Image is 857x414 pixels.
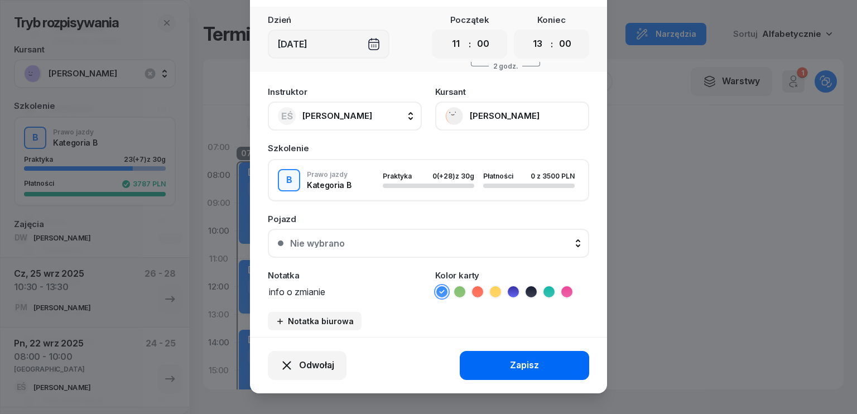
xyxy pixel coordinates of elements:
span: [PERSON_NAME] [302,110,372,121]
button: Odwołaj [268,351,346,380]
div: Notatka biurowa [276,316,354,326]
button: [PERSON_NAME] [435,102,589,131]
div: : [551,37,553,51]
button: Nie wybrano [268,229,589,258]
div: : [469,37,471,51]
button: Zapisz [460,351,589,380]
div: Nie wybrano [290,239,345,248]
button: EŚ[PERSON_NAME] [268,102,422,131]
button: Notatka biurowa [268,312,362,330]
span: EŚ [281,112,293,121]
div: Zapisz [510,358,539,373]
span: Odwołaj [299,358,334,373]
